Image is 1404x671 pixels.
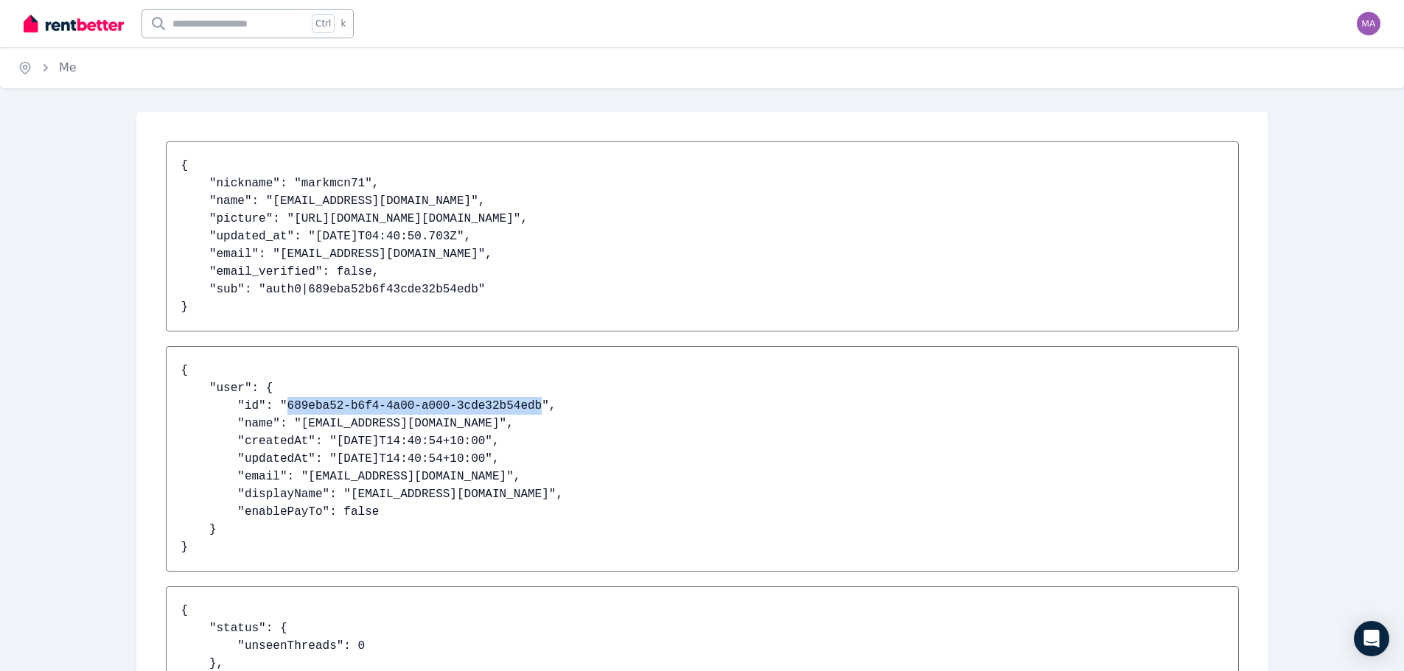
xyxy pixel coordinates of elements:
[166,346,1239,572] pre: { "user": { "id": "689eba52-b6f4-4a00-a000-3cde32b54edb", "name": "[EMAIL_ADDRESS][DOMAIN_NAME]",...
[1354,621,1389,656] div: Open Intercom Messenger
[24,13,124,35] img: RentBetter
[340,18,346,29] span: k
[166,141,1239,331] pre: { "nickname": "markmcn71", "name": "[EMAIL_ADDRESS][DOMAIN_NAME]", "picture": "[URL][DOMAIN_NAME]...
[312,14,335,33] span: Ctrl
[59,60,77,74] a: Me
[1357,12,1380,35] img: markmcn71@gmail.com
